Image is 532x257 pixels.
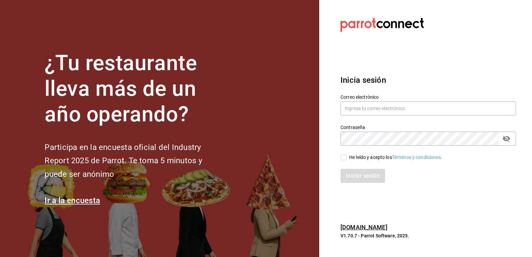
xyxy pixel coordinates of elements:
label: Correo electrónico [340,95,516,99]
a: Términos y condiciones. [392,155,442,160]
h2: Participa en la encuesta oficial del Industry Report 2025 de Parrot. Te toma 5 minutos y puede se... [45,141,224,181]
h1: ¿Tu restaurante lleva más de un año operando? [45,51,224,127]
h3: Inicia sesión [340,74,516,86]
div: He leído y acepto los [349,154,442,161]
a: Ir a la encuesta [45,196,100,205]
a: [DOMAIN_NAME] [340,224,387,231]
p: V1.70.7 - Parrot Software, 2025. [340,232,516,239]
button: passwordField [501,133,512,144]
input: Ingresa tu correo electrónico [340,101,516,115]
label: Contraseña [340,125,516,130]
